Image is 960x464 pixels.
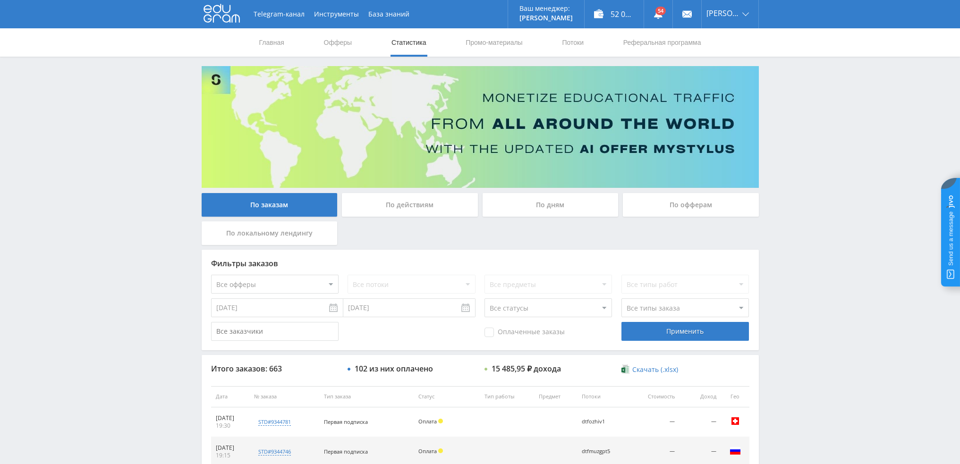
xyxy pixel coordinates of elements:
div: Фильтры заказов [211,259,749,268]
a: Офферы [323,28,353,57]
div: По заказам [202,193,338,217]
div: По офферам [623,193,759,217]
p: Ваш менеджер: [519,5,573,12]
a: Потоки [561,28,585,57]
a: Промо-материалы [465,28,523,57]
img: Banner [202,66,759,188]
a: Статистика [391,28,427,57]
span: Оплаченные заказы [484,328,565,337]
a: Главная [258,28,285,57]
input: Все заказчики [211,322,339,341]
div: По дням [483,193,619,217]
div: Применить [621,322,749,341]
span: [PERSON_NAME] [706,9,739,17]
a: Реферальная программа [622,28,702,57]
div: По действиям [342,193,478,217]
div: По локальному лендингу [202,221,338,245]
p: [PERSON_NAME] [519,14,573,22]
